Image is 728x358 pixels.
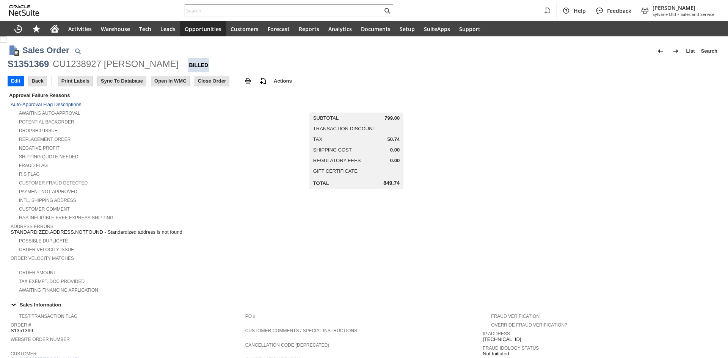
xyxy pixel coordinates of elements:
a: Order Amount [19,270,56,275]
a: Order Velocity Issue [19,247,74,252]
input: Sync To Database [98,76,146,86]
a: Activities [64,21,96,36]
a: Awaiting Auto-Approval [19,111,80,116]
a: Negative Profit [19,145,60,151]
a: Cancellation Code (deprecated) [245,342,329,348]
span: 50.74 [388,136,400,142]
a: Recent Records [9,21,27,36]
span: Reports [299,25,319,33]
a: Website Order Number [11,337,70,342]
svg: logo [9,5,39,16]
input: Edit [8,76,24,86]
a: Replacement Order [19,137,71,142]
a: SuiteApps [419,21,455,36]
span: Leads [160,25,176,33]
a: Customer Fraud Detected [19,180,88,186]
span: Opportunities [185,25,221,33]
a: Potential Backorder [19,119,74,125]
a: Leads [156,21,180,36]
span: S1351369 [11,328,33,334]
a: List [683,45,698,57]
a: Intl. Shipping Address [19,198,76,203]
a: Awaiting Financing Application [19,288,98,293]
svg: Search [383,6,392,15]
span: [TECHNICAL_ID] [483,336,521,342]
a: Customer Comments / Special Instructions [245,328,357,333]
span: Activities [68,25,92,33]
a: Fraud Idology Status [483,345,539,351]
a: Order # [11,322,31,328]
span: 799.00 [384,115,400,121]
span: Not Initiated [483,351,509,357]
a: Payment not approved [19,189,77,194]
caption: Summary [309,100,403,113]
div: S1351369 [8,58,49,70]
a: Customers [226,21,263,36]
span: 0.00 [390,158,400,164]
img: Previous [656,47,665,56]
a: PO # [245,314,256,319]
div: Shortcuts [27,21,45,36]
a: Actions [271,78,295,84]
img: add-record.svg [259,77,268,86]
input: Print Labels [58,76,93,86]
a: Opportunities [180,21,226,36]
a: Documents [356,21,395,36]
a: Customer [11,351,36,356]
span: 0.00 [390,147,400,153]
td: Sales Information [8,300,720,310]
span: - [678,11,679,17]
a: Possible Duplicate [19,238,68,244]
span: Analytics [328,25,352,33]
a: Fraud Flag [19,163,48,168]
span: Customers [231,25,259,33]
a: Test Transaction Flag [19,314,77,319]
span: Sylvane Old [653,11,676,17]
a: Order Velocity Matches [11,256,74,261]
span: [PERSON_NAME] [653,4,714,11]
span: Forecast [268,25,290,33]
input: Back [29,76,47,86]
span: Tech [139,25,151,33]
span: Sales and Service [681,11,714,17]
a: Auto-Approval Flag Descriptions [11,102,81,107]
span: Support [459,25,480,33]
span: Warehouse [101,25,130,33]
a: Shipping Quote Needed [19,154,78,159]
a: Tech [135,21,156,36]
span: Feedback [607,7,631,14]
a: Shipping Cost [313,147,352,153]
img: print.svg [243,77,253,86]
a: Forecast [263,21,294,36]
a: Gift Certificate [313,168,358,174]
svg: Recent Records [14,24,23,33]
input: Close Order [195,76,229,86]
a: Transaction Discount [313,126,376,131]
a: RIS flag [19,172,40,177]
input: Open In WMC [151,76,190,86]
img: Next [671,47,680,56]
a: Home [45,21,64,36]
div: Billed [188,58,210,72]
div: Approval Failure Reasons [8,91,242,100]
a: Override Fraud Verification? [491,322,567,328]
span: Setup [400,25,415,33]
h1: Sales Order [22,44,69,56]
a: Has Ineligible Free Express Shipping [19,215,113,220]
div: Sales Information [8,300,717,310]
span: 849.74 [383,180,400,186]
span: STANDARDIZED.ADDRESS.NOTFOUND - Standardized address is not found. [11,229,184,235]
a: Regulatory Fees [313,158,361,163]
a: Tax Exempt. Doc Provided [19,279,85,284]
span: Documents [361,25,391,33]
img: Quick Find [73,47,82,56]
a: Reports [294,21,324,36]
div: CU1238927 [PERSON_NAME] [53,58,179,70]
span: SuiteApps [424,25,450,33]
a: Address Errors [11,224,53,229]
a: Analytics [324,21,356,36]
a: Subtotal [313,115,339,121]
a: Tax [313,136,322,142]
a: Dropship Issue [19,128,58,133]
a: Search [698,45,720,57]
